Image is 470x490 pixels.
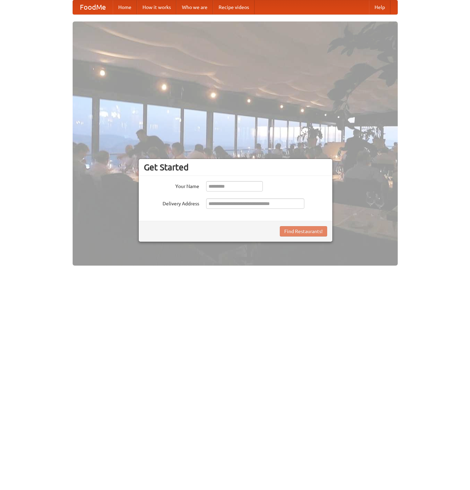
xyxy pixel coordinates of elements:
[144,162,327,172] h3: Get Started
[369,0,390,14] a: Help
[113,0,137,14] a: Home
[176,0,213,14] a: Who we are
[73,0,113,14] a: FoodMe
[144,181,199,190] label: Your Name
[144,198,199,207] label: Delivery Address
[280,226,327,237] button: Find Restaurants!
[137,0,176,14] a: How it works
[213,0,255,14] a: Recipe videos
